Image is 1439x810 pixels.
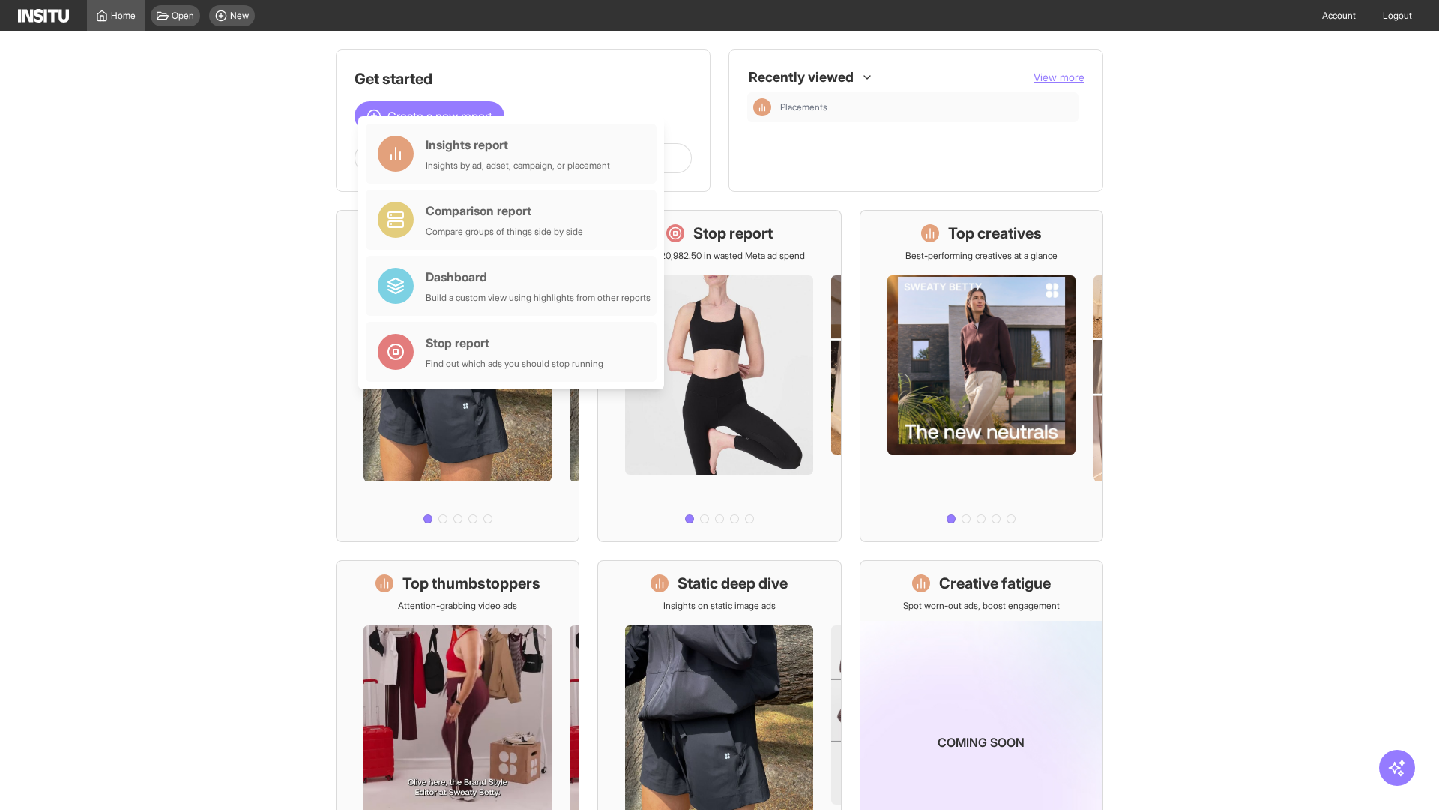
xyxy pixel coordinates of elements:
[860,210,1103,542] a: Top creativesBest-performing creatives at a glance
[230,10,249,22] span: New
[426,358,603,370] div: Find out which ads you should stop running
[426,268,651,286] div: Dashboard
[905,250,1058,262] p: Best-performing creatives at a glance
[426,136,610,154] div: Insights report
[426,226,583,238] div: Compare groups of things side by side
[1034,70,1084,85] button: View more
[597,210,841,542] a: Stop reportSave £20,982.50 in wasted Meta ad spend
[18,9,69,22] img: Logo
[753,98,771,116] div: Insights
[402,573,540,594] h1: Top thumbstoppers
[678,573,788,594] h1: Static deep dive
[1034,70,1084,83] span: View more
[426,202,583,220] div: Comparison report
[336,210,579,542] a: What's live nowSee all active ads instantly
[398,600,517,612] p: Attention-grabbing video ads
[111,10,136,22] span: Home
[780,101,827,113] span: Placements
[387,107,492,125] span: Create a new report
[355,101,504,131] button: Create a new report
[426,160,610,172] div: Insights by ad, adset, campaign, or placement
[633,250,805,262] p: Save £20,982.50 in wasted Meta ad spend
[663,600,776,612] p: Insights on static image ads
[426,334,603,352] div: Stop report
[426,292,651,304] div: Build a custom view using highlights from other reports
[355,68,692,89] h1: Get started
[172,10,194,22] span: Open
[693,223,773,244] h1: Stop report
[948,223,1042,244] h1: Top creatives
[780,101,1073,113] span: Placements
